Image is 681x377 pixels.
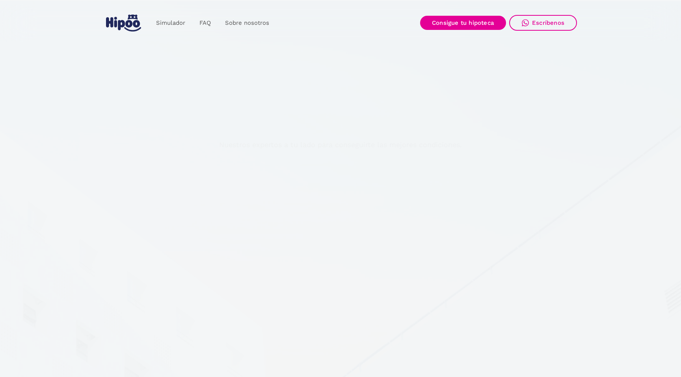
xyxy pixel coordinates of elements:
a: Consigue tu hipoteca [420,16,506,30]
a: FAQ [192,15,218,31]
p: Nuestros expertos a tu lado para conseguirte las mejores condiciones. [219,142,462,148]
a: Simulador [149,15,192,31]
a: Escríbenos [509,15,577,31]
a: Sobre nosotros [218,15,276,31]
div: Escríbenos [532,19,564,26]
